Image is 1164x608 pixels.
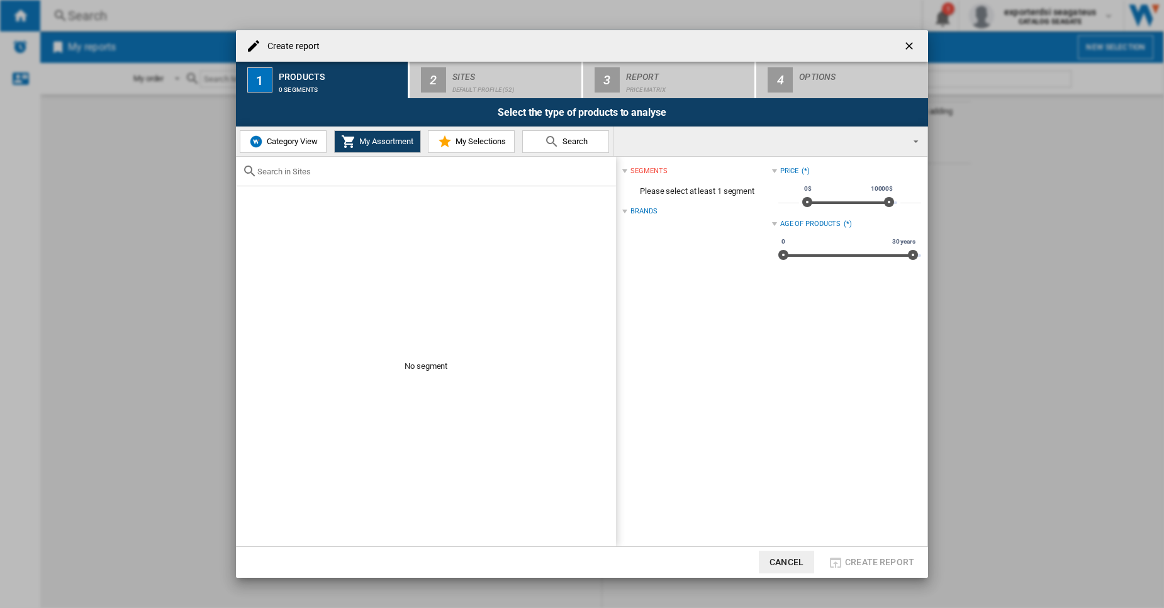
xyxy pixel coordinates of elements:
[257,167,610,176] input: Search in Sites
[452,80,576,93] div: Default profile (52)
[759,551,814,573] button: Cancel
[799,67,923,80] div: Options
[240,130,327,153] button: Category View
[334,130,421,153] button: My Assortment
[356,137,413,146] span: My Assortment
[249,134,264,149] img: wiser-icon-blue.png
[630,206,657,217] div: Brands
[405,335,447,398] div: No segment
[261,40,320,53] h4: Create report
[903,40,918,55] ng-md-icon: getI18NText('BUTTONS.CLOSE_DIALOG')
[630,166,667,176] div: segments
[279,80,403,93] div: 0 segments
[780,166,799,176] div: Price
[264,137,318,146] span: Category View
[428,130,515,153] button: My Selections
[802,184,814,194] span: 0$
[236,98,928,127] div: Select the type of products to analyse
[452,137,506,146] span: My Selections
[559,137,588,146] span: Search
[898,33,923,59] button: getI18NText('BUTTONS.CLOSE_DIALOG')
[768,67,793,93] div: 4
[236,62,409,98] button: 1 Products 0 segments
[421,67,446,93] div: 2
[626,80,750,93] div: Price Matrix
[756,62,928,98] button: 4 Options
[780,219,841,229] div: Age of products
[845,557,914,567] span: Create report
[452,67,576,80] div: Sites
[279,67,403,80] div: Products
[410,62,583,98] button: 2 Sites Default profile (52)
[522,130,609,153] button: Search
[583,62,756,98] button: 3 Report Price Matrix
[626,67,750,80] div: Report
[622,179,771,203] span: Please select at least 1 segment
[890,237,917,247] span: 30 years
[824,551,918,573] button: Create report
[869,184,895,194] span: 10000$
[595,67,620,93] div: 3
[780,237,787,247] span: 0
[247,67,272,93] div: 1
